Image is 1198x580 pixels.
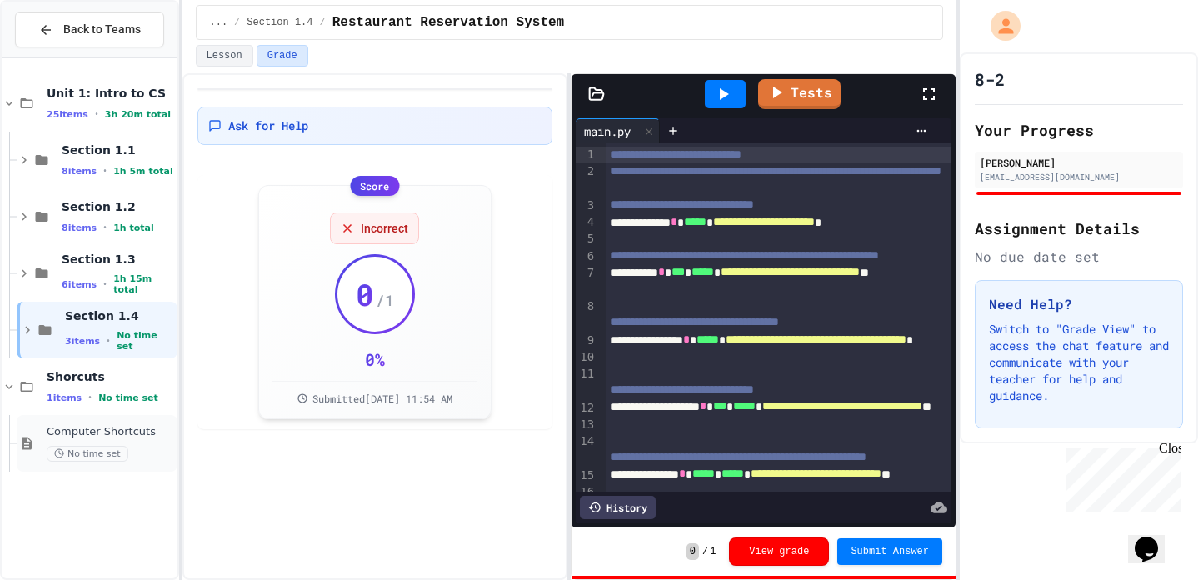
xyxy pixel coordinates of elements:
div: 14 [576,433,597,467]
span: Incorrect [361,220,408,237]
span: 0 [686,543,699,560]
span: Section 1.1 [62,142,174,157]
span: 8 items [62,222,97,233]
span: 1 [710,545,716,558]
span: • [103,221,107,234]
div: My Account [973,7,1025,45]
span: ... [210,16,228,29]
div: 12 [576,400,597,417]
span: Submitted [DATE] 11:54 AM [312,392,452,405]
div: 5 [576,231,597,247]
button: Grade [257,45,308,67]
div: 4 [576,214,597,231]
button: Submit Answer [837,538,942,565]
iframe: chat widget [1060,441,1181,512]
div: main.py [576,122,639,140]
div: [PERSON_NAME] [980,155,1178,170]
span: 8 items [62,166,97,177]
span: Shorcuts [47,369,174,384]
div: 0 % [365,347,385,371]
span: 1h 15m total [113,273,173,295]
span: No time set [47,446,128,462]
div: 2 [576,163,597,197]
p: Switch to "Grade View" to access the chat feature and communicate with your teacher for help and ... [989,321,1169,404]
div: 10 [576,349,597,366]
span: • [103,277,107,291]
h2: Your Progress [975,118,1183,142]
iframe: chat widget [1128,513,1181,563]
div: 6 [576,248,597,265]
div: 16 [576,484,597,518]
span: / [320,16,326,29]
button: Back to Teams [15,12,164,47]
span: Unit 1: Intro to CS [47,86,174,101]
div: 11 [576,366,597,400]
span: / 1 [376,288,394,312]
span: • [88,391,92,404]
div: 3 [576,197,597,214]
span: Section 1.3 [62,252,174,267]
span: Restaurant Reservation System [332,12,564,32]
span: 25 items [47,109,88,120]
h1: 8-2 [975,67,1005,91]
span: • [103,164,107,177]
div: Score [350,176,399,196]
div: Chat with us now!Close [7,7,115,106]
span: No time set [117,330,173,352]
span: 0 [356,277,374,311]
div: 8 [576,298,597,332]
span: 6 items [62,279,97,290]
div: No due date set [975,247,1183,267]
div: 7 [576,265,597,299]
h2: Assignment Details [975,217,1183,240]
div: 15 [576,467,597,484]
h3: Need Help? [989,294,1169,314]
span: Section 1.4 [247,16,312,29]
span: • [107,334,110,347]
button: Lesson [196,45,253,67]
div: History [580,496,656,519]
div: [EMAIL_ADDRESS][DOMAIN_NAME] [980,171,1178,183]
div: 13 [576,417,597,433]
div: 9 [576,332,597,349]
span: • [95,107,98,121]
span: 1h total [113,222,154,233]
span: Back to Teams [63,21,141,38]
div: 1 [576,147,597,163]
span: 1h 5m total [113,166,173,177]
div: main.py [576,118,660,143]
a: Tests [758,79,841,109]
span: Submit Answer [851,545,929,558]
span: Computer Shortcuts [47,425,174,439]
span: 3 items [65,336,100,347]
span: 1 items [47,392,82,403]
span: Section 1.4 [65,308,174,323]
button: View grade [729,537,829,566]
span: Section 1.2 [62,199,174,214]
span: No time set [98,392,158,403]
span: / [702,545,708,558]
span: 3h 20m total [105,109,171,120]
span: / [234,16,240,29]
span: Ask for Help [228,117,308,134]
